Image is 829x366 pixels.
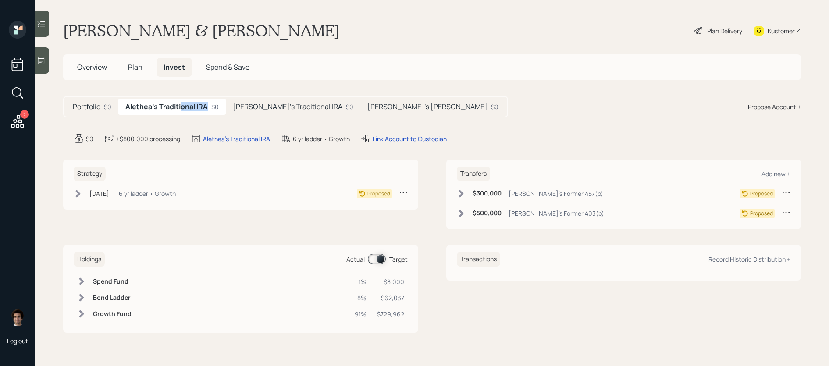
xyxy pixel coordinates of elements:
div: 8% [355,293,366,302]
h6: Holdings [74,252,105,267]
div: 1% [355,277,366,286]
div: 2 [20,110,29,119]
div: +$800,000 processing [116,134,180,143]
h6: Bond Ladder [93,294,132,302]
h1: [PERSON_NAME] & [PERSON_NAME] [63,21,340,40]
div: Kustomer [768,26,795,36]
div: Record Historic Distribution + [708,255,790,263]
div: 6 yr ladder • Growth [119,189,176,198]
div: Alethea's Traditional IRA [203,134,270,143]
div: Add new + [761,170,790,178]
span: Invest [164,62,185,72]
span: Overview [77,62,107,72]
h6: Strategy [74,167,106,181]
div: [DATE] [89,189,109,198]
h5: [PERSON_NAME]'s Traditional IRA [233,103,342,111]
div: Proposed [367,190,390,198]
div: Target [389,255,408,264]
div: $0 [104,102,111,111]
span: Spend & Save [206,62,249,72]
h5: [PERSON_NAME]'s [PERSON_NAME] [367,103,487,111]
div: $0 [346,102,353,111]
div: $0 [211,102,219,111]
h6: Transactions [457,252,500,267]
h6: Spend Fund [93,278,132,285]
h6: Growth Fund [93,310,132,318]
div: [PERSON_NAME]'s Former 457(b) [509,189,603,198]
div: $0 [491,102,498,111]
div: 6 yr ladder • Growth [293,134,350,143]
h5: Portfolio [73,103,100,111]
h6: Transfers [457,167,490,181]
div: $729,962 [377,309,404,319]
div: $0 [86,134,93,143]
div: Proposed [750,190,773,198]
span: Plan [128,62,142,72]
h6: $300,000 [473,190,502,197]
div: 91% [355,309,366,319]
img: harrison-schaefer-headshot-2.png [9,309,26,326]
h5: Alethea's Traditional IRA [125,103,208,111]
div: Log out [7,337,28,345]
h6: $500,000 [473,210,502,217]
div: Actual [346,255,365,264]
div: Propose Account + [748,102,801,111]
div: $8,000 [377,277,404,286]
div: Proposed [750,210,773,217]
div: [PERSON_NAME]'s Former 403(b) [509,209,604,218]
div: Plan Delivery [707,26,742,36]
div: Link Account to Custodian [373,134,447,143]
div: $62,037 [377,293,404,302]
